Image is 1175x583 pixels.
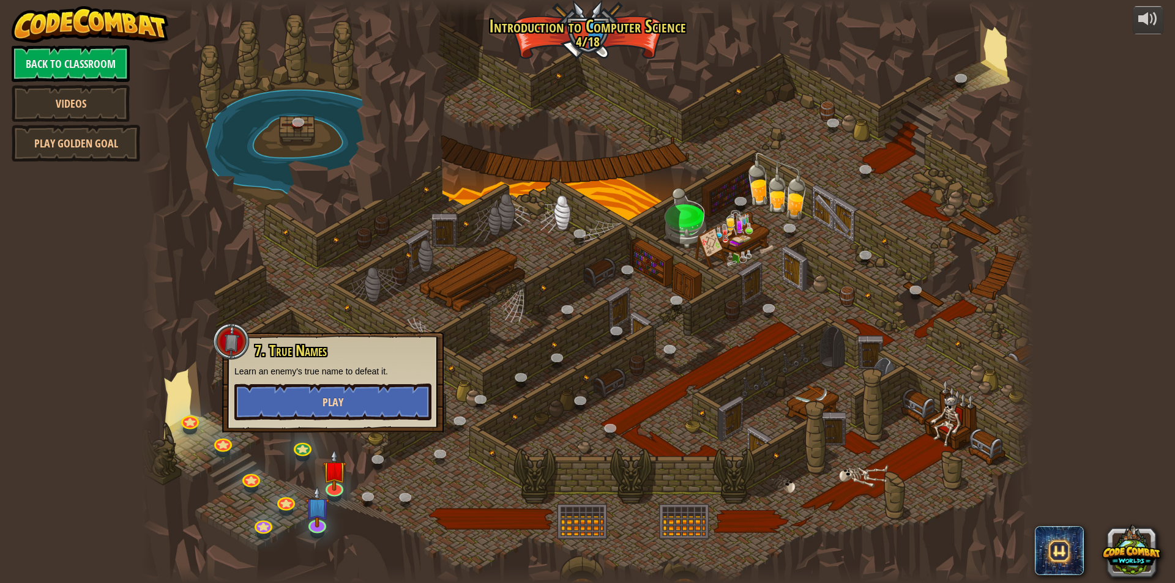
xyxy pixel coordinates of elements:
img: CodeCombat - Learn how to code by playing a game [12,6,168,43]
span: Play [323,395,343,410]
img: level-banner-unstarted.png [322,450,346,491]
a: Videos [12,85,130,122]
p: Learn an enemy's true name to defeat it. [234,365,431,377]
img: level-banner-unstarted-subscriber.png [305,486,329,527]
button: Play [234,384,431,420]
button: Adjust volume [1133,6,1163,35]
span: 7. True Names [255,340,327,361]
a: Play Golden Goal [12,125,140,162]
a: Back to Classroom [12,45,130,82]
